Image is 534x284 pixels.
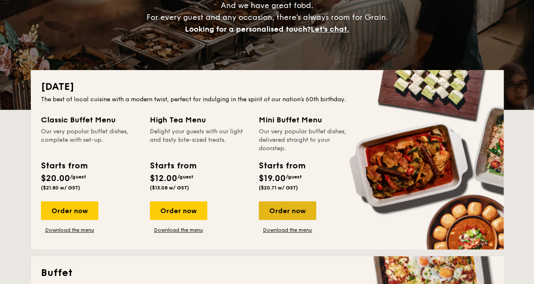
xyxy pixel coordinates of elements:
h2: [DATE] [41,80,493,94]
span: Let's chat. [311,24,349,34]
span: And we have great food. For every guest and any occasion, there’s always room for Grain. [146,1,388,34]
div: The best of local cuisine with a modern twist, perfect for indulging in the spirit of our nation’... [41,95,493,104]
div: Order now [259,201,316,220]
span: ($13.08 w/ GST) [150,185,189,191]
a: Download the menu [41,227,98,233]
span: $20.00 [41,173,70,184]
div: Starts from [150,160,196,172]
div: Order now [150,201,207,220]
span: ($20.71 w/ GST) [259,185,298,191]
div: Starts from [259,160,305,172]
h2: Buffet [41,266,493,280]
span: $12.00 [150,173,177,184]
a: Download the menu [150,227,207,233]
span: ($21.80 w/ GST) [41,185,80,191]
div: Delight your guests with our light and tasty bite-sized treats. [150,127,249,153]
div: High Tea Menu [150,114,249,126]
a: Download the menu [259,227,316,233]
span: $19.00 [259,173,286,184]
div: Our very popular buffet dishes, delivered straight to your doorstep. [259,127,358,153]
span: /guest [177,174,193,180]
div: Order now [41,201,98,220]
div: Our very popular buffet dishes, complete with set-up. [41,127,140,153]
div: Starts from [41,160,87,172]
span: /guest [70,174,86,180]
div: Mini Buffet Menu [259,114,358,126]
span: /guest [286,174,302,180]
div: Classic Buffet Menu [41,114,140,126]
span: Looking for a personalised touch? [185,24,311,34]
